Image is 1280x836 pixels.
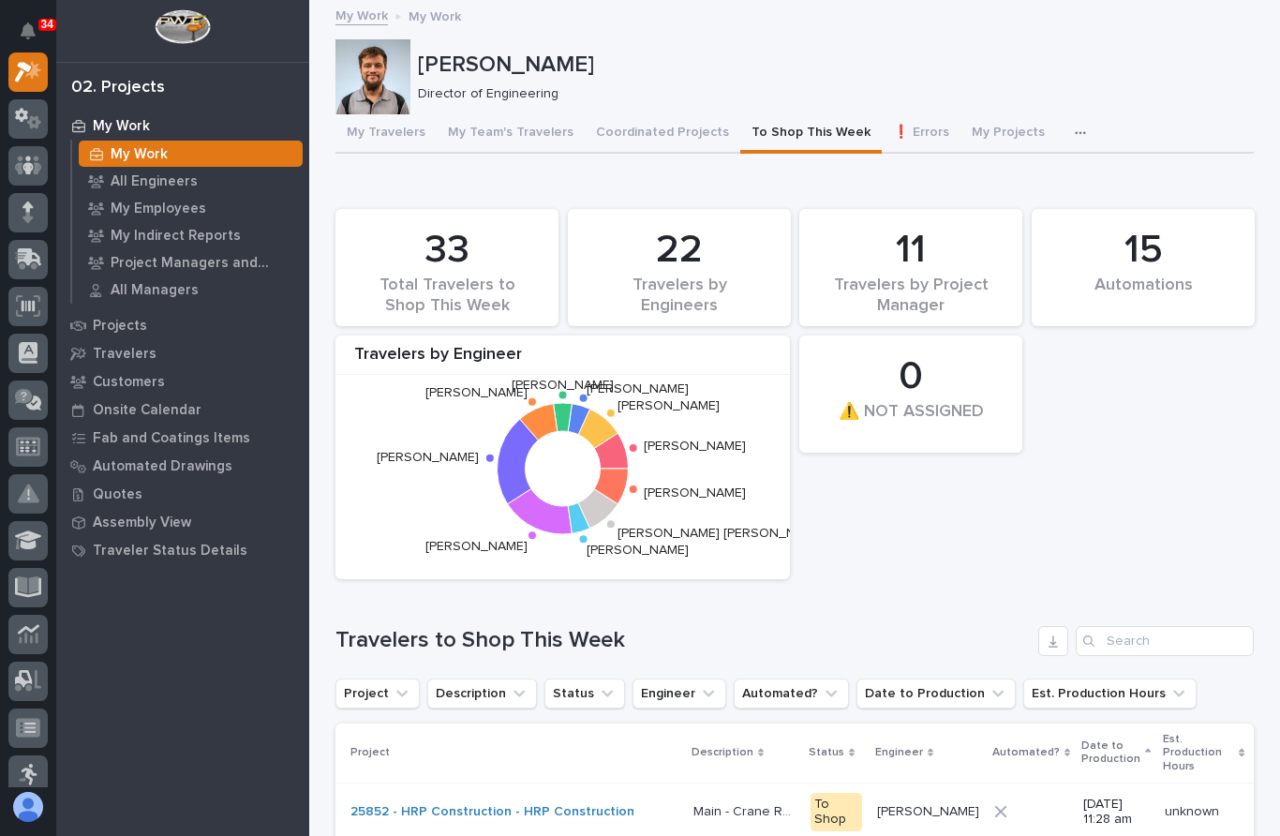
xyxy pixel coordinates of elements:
button: Date to Production [856,679,1016,709]
img: Workspace Logo [155,9,210,44]
div: 33 [367,227,527,274]
a: Fab and Coatings Items [56,424,309,452]
button: My Travelers [335,114,437,154]
p: unknown [1165,800,1223,820]
a: Customers [56,367,309,396]
a: 25852 - HRP Construction - HRP Construction [350,804,634,820]
button: Est. Production Hours [1023,679,1197,709]
text: [PERSON_NAME] [644,487,746,500]
p: Description [692,742,753,763]
p: Automated? [992,742,1060,763]
div: Travelers by Engineers [600,276,759,315]
a: Onsite Calendar [56,396,309,424]
p: [DATE] 11:28 am [1083,797,1149,829]
p: My Work [93,118,150,135]
p: Assembly View [93,515,191,531]
div: To Shop [811,793,862,832]
button: My Projects [960,114,1056,154]
a: Project Managers and Engineers [72,249,309,276]
button: Notifications [8,11,48,51]
p: Main - Crane Rail and Electrotrack [693,800,799,820]
p: Director of Engineering [418,86,1239,102]
button: Project [335,679,420,709]
p: Status [809,742,844,763]
p: My Work [111,146,168,163]
div: 22 [600,227,759,274]
button: Engineer [633,679,726,709]
button: Description [427,679,537,709]
p: Project [350,742,390,763]
p: Onsite Calendar [93,402,201,419]
p: Traveler Status Details [93,543,247,560]
button: Coordinated Projects [585,114,740,154]
p: Quotes [93,486,142,503]
button: My Team's Travelers [437,114,585,154]
div: Notifications34 [23,22,48,52]
text: [PERSON_NAME] [425,540,528,553]
h1: Travelers to Shop This Week [335,627,1031,654]
p: My Indirect Reports [111,228,241,245]
a: My Work [72,141,309,167]
a: All Engineers [72,168,309,194]
p: Est. Production Hours [1163,729,1235,777]
div: 02. Projects [71,78,165,98]
a: My Work [56,112,309,140]
p: My Employees [111,201,206,217]
div: 15 [1064,227,1223,274]
p: Project Managers and Engineers [111,255,295,272]
button: ❗ Errors [882,114,960,154]
button: users-avatar [8,787,48,827]
text: [PERSON_NAME] [PERSON_NAME] [618,527,826,540]
button: Status [544,679,625,709]
p: Engineer [875,742,923,763]
a: Automated Drawings [56,452,309,480]
div: 11 [831,227,990,274]
a: Assembly View [56,508,309,536]
text: [PERSON_NAME] [425,387,528,400]
p: My Work [409,5,461,25]
text: [PERSON_NAME] [644,440,746,453]
p: [PERSON_NAME] [418,52,1246,79]
a: Traveler Status Details [56,536,309,564]
p: Travelers [93,346,156,363]
p: Date to Production [1081,736,1140,770]
p: Projects [93,318,147,335]
a: Quotes [56,480,309,508]
div: 0 [831,353,990,400]
p: Spenser Yoder [877,800,983,820]
div: ⚠️ NOT ASSIGNED [831,402,990,441]
div: Travelers by Engineer [335,345,790,376]
a: All Managers [72,276,309,303]
p: All Managers [111,282,199,299]
text: [PERSON_NAME] [618,399,720,412]
div: Automations [1064,276,1223,315]
a: Projects [56,311,309,339]
a: Travelers [56,339,309,367]
button: Automated? [734,679,849,709]
p: 34 [41,18,53,31]
p: All Engineers [111,173,198,190]
div: Total Travelers to Shop This Week [367,276,527,315]
a: My Work [335,4,388,25]
div: Travelers by Project Manager [831,276,990,315]
text: [PERSON_NAME] [512,379,614,392]
button: To Shop This Week [740,114,882,154]
text: [PERSON_NAME] [587,382,689,396]
input: Search [1076,626,1254,656]
p: Fab and Coatings Items [93,430,250,447]
text: [PERSON_NAME] [587,545,689,558]
text: [PERSON_NAME] [377,452,479,465]
p: Automated Drawings [93,458,232,475]
p: Customers [93,374,165,391]
a: My Indirect Reports [72,222,309,248]
a: My Employees [72,195,309,221]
